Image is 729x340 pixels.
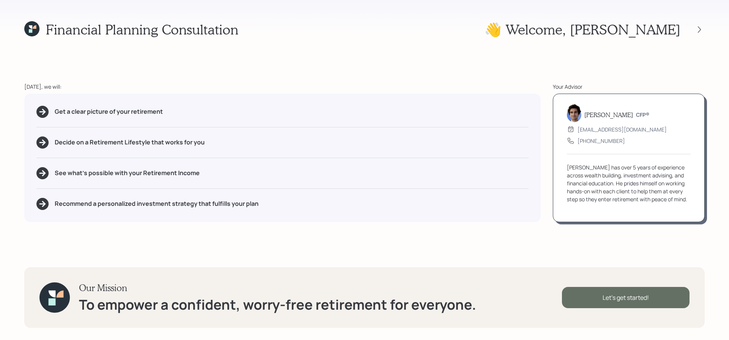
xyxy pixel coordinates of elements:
h5: Decide on a Retirement Lifestyle that works for you [55,139,205,146]
div: [PERSON_NAME] has over 5 years of experience across wealth building, investment advising, and fin... [567,163,691,203]
h5: Get a clear picture of your retirement [55,108,163,115]
div: [PHONE_NUMBER] [578,137,625,145]
h5: [PERSON_NAME] [584,111,633,118]
div: Your Advisor [553,83,705,91]
img: harrison-schaefer-headshot-2.png [567,104,581,122]
h1: To empower a confident, worry-free retirement for everyone. [79,296,476,313]
h1: 👋 Welcome , [PERSON_NAME] [484,21,680,38]
div: Let's get started! [562,287,690,308]
h5: Recommend a personalized investment strategy that fulfills your plan [55,200,259,207]
h3: Our Mission [79,282,476,293]
div: [DATE], we will: [24,83,541,91]
h6: CFP® [636,112,649,118]
h1: Financial Planning Consultation [46,21,238,38]
h5: See what's possible with your Retirement Income [55,169,200,177]
div: [EMAIL_ADDRESS][DOMAIN_NAME] [578,125,667,133]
